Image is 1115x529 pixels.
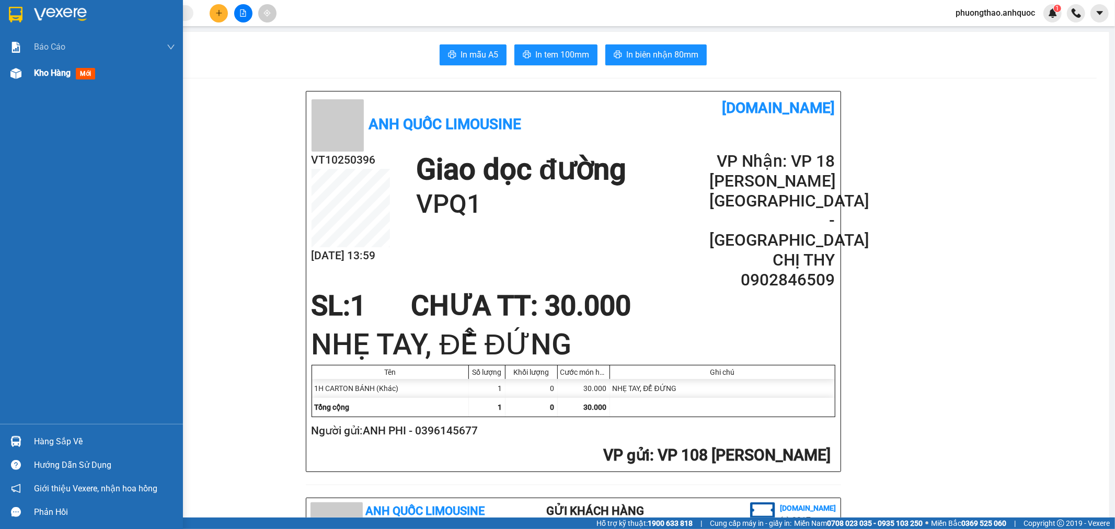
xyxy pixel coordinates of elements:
span: 0 [550,403,555,411]
span: ⚪️ [925,521,928,525]
span: In mẫu A5 [461,48,498,61]
span: file-add [239,9,247,17]
span: copyright [1057,520,1064,527]
strong: 0369 525 060 [961,519,1006,527]
img: warehouse-icon [10,436,21,447]
div: Hướng dẫn sử dụng [34,457,175,473]
span: 1 [351,290,366,322]
span: VP gửi [604,446,650,464]
button: printerIn biên nhận 80mm [605,44,707,65]
div: 0 [505,379,558,398]
div: Ghi chú [613,368,832,376]
span: question-circle [11,460,21,470]
span: Miền Nam [794,517,923,529]
span: Hỗ trợ kỹ thuật: [596,517,693,529]
li: (c) 2017 [780,514,836,527]
b: [DOMAIN_NAME] [780,504,836,512]
span: phuongthao.anhquoc [947,6,1043,19]
span: Miền Bắc [931,517,1006,529]
div: CHƯA TT : 30.000 [405,290,637,321]
b: Anh Quốc Limousine [369,116,522,133]
div: 1H CARTON BÁNH (Khác) [312,379,469,398]
img: icon-new-feature [1048,8,1057,18]
h1: Giao dọc đường [416,152,626,188]
div: NHẸ TAY, ĐỂ ĐỨNG [610,379,835,398]
span: mới [76,68,95,79]
span: SL: [312,290,351,322]
span: message [11,507,21,517]
h1: NHẸ TAY, ĐỂ ĐỨNG [312,324,835,365]
span: caret-down [1095,8,1105,18]
span: | [1014,517,1016,529]
span: printer [448,50,456,60]
span: Tổng cộng [315,403,350,411]
div: Tên [315,368,466,376]
h2: 0902846509 [709,270,835,290]
div: Số lượng [472,368,502,376]
strong: 1900 633 818 [648,519,693,527]
div: Hàng sắp về [34,434,175,450]
span: Giới thiệu Vexere, nhận hoa hồng [34,482,157,495]
button: printerIn tem 100mm [514,44,597,65]
h2: : VP 108 [PERSON_NAME] [312,445,831,466]
h2: Người gửi: ANH PHI - 0396145677 [312,422,831,440]
h2: CHỊ THY [709,250,835,270]
h2: VT10250396 [312,152,390,169]
div: 1 [469,379,505,398]
b: Anh Quốc Limousine [366,504,485,517]
img: solution-icon [10,42,21,53]
span: | [700,517,702,529]
span: Kho hàng [34,68,71,78]
span: printer [523,50,531,60]
button: aim [258,4,277,22]
h2: [DATE] 13:59 [312,247,390,264]
img: logo-vxr [9,7,22,22]
span: 1 [1055,5,1059,12]
span: Cung cấp máy in - giấy in: [710,517,791,529]
div: Phản hồi [34,504,175,520]
b: [DOMAIN_NAME] [722,99,835,117]
span: aim [263,9,271,17]
span: In tem 100mm [535,48,589,61]
span: 30.000 [584,403,607,411]
div: 30.000 [558,379,610,398]
button: plus [210,4,228,22]
span: printer [614,50,622,60]
button: printerIn mẫu A5 [440,44,507,65]
sup: 1 [1054,5,1061,12]
span: notification [11,484,21,493]
span: Báo cáo [34,40,65,53]
span: In biên nhận 80mm [626,48,698,61]
strong: 0708 023 035 - 0935 103 250 [827,519,923,527]
h2: VP Nhận: VP 18 [PERSON_NAME][GEOGRAPHIC_DATA] - [GEOGRAPHIC_DATA] [709,152,835,250]
img: logo.jpg [750,502,775,527]
button: caret-down [1090,4,1109,22]
span: down [167,43,175,51]
div: Khối lượng [508,368,555,376]
h1: VPQ1 [416,188,626,221]
div: Cước món hàng [560,368,607,376]
img: warehouse-icon [10,68,21,79]
b: Gửi khách hàng [546,504,644,517]
span: plus [215,9,223,17]
span: 1 [498,403,502,411]
button: file-add [234,4,252,22]
img: phone-icon [1072,8,1081,18]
